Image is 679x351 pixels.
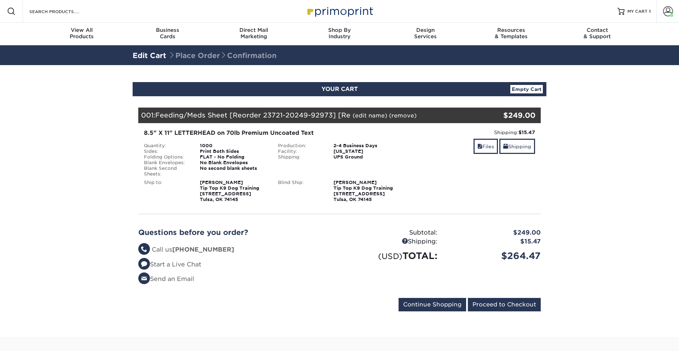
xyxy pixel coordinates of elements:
[297,23,383,45] a: Shop ByIndustry
[138,228,334,237] h2: Questions before you order?
[139,180,195,202] div: Ship to:
[503,144,508,149] span: shipping
[125,27,211,40] div: Cards
[382,23,468,45] a: DesignServices
[195,149,273,154] div: Print Both Sides
[339,228,443,237] div: Subtotal:
[474,110,535,121] div: $249.00
[139,160,195,166] div: Blank Envelopes:
[139,143,195,149] div: Quantity:
[139,149,195,154] div: Sides:
[328,149,406,154] div: [US_STATE]
[412,129,535,136] div: Shipping:
[321,86,358,92] span: YOUR CART
[518,130,535,135] strong: $15.47
[138,261,201,268] a: Start a Live Chat
[443,228,546,237] div: $249.00
[195,154,273,160] div: FLAT - No Folding
[39,23,125,45] a: View AllProducts
[172,246,234,253] strong: [PHONE_NUMBER]
[39,27,125,40] div: Products
[304,4,375,19] img: Primoprint
[328,154,406,160] div: UPS Ground
[273,180,329,202] div: Blind Ship:
[554,23,640,45] a: Contact& Support
[125,27,211,33] span: Business
[139,166,195,177] div: Blank Second Sheets:
[125,23,211,45] a: BusinessCards
[339,237,443,246] div: Shipping:
[273,149,329,154] div: Facility:
[382,27,468,33] span: Design
[144,129,401,137] div: 8.5" X 11" LETTERHEAD on 70lb Premium Uncoated Text
[211,23,297,45] a: Direct MailMarketing
[195,143,273,149] div: 1000
[468,27,554,40] div: & Templates
[211,27,297,40] div: Marketing
[328,143,406,149] div: 2-4 Business Days
[477,144,482,149] span: files
[443,249,546,263] div: $264.47
[297,27,383,40] div: Industry
[155,111,350,119] span: Feeding/Meds Sheet [Reorder 23721-20249-92973] [Re
[133,51,166,60] a: Edit Cart
[474,139,498,154] a: Files
[139,154,195,160] div: Folding Options:
[399,298,466,311] input: Continue Shopping
[443,237,546,246] div: $15.47
[499,139,535,154] a: Shipping
[510,85,543,93] a: Empty Cart
[297,27,383,33] span: Shop By
[195,160,273,166] div: No Blank Envelopes
[627,8,648,15] span: MY CART
[138,275,194,282] a: Send an Email
[138,108,474,123] div: 001:
[138,245,334,254] li: Call us
[468,298,541,311] input: Proceed to Checkout
[339,249,443,263] div: TOTAL:
[389,112,417,119] a: (remove)
[168,51,277,60] span: Place Order Confirmation
[468,23,554,45] a: Resources& Templates
[29,7,98,16] input: SEARCH PRODUCTS.....
[353,112,387,119] a: (edit name)
[195,166,273,177] div: No second blank sheets
[649,9,651,14] span: 1
[200,180,259,202] strong: [PERSON_NAME] Tip Top K9 Dog Training [STREET_ADDRESS] Tulsa, OK 74145
[554,27,640,33] span: Contact
[468,27,554,33] span: Resources
[273,143,329,149] div: Production:
[378,252,402,261] small: (USD)
[273,154,329,160] div: Shipping:
[554,27,640,40] div: & Support
[333,180,393,202] strong: [PERSON_NAME] Tip Top K9 Dog Training [STREET_ADDRESS] Tulsa, OK 74145
[382,27,468,40] div: Services
[39,27,125,33] span: View All
[211,27,297,33] span: Direct Mail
